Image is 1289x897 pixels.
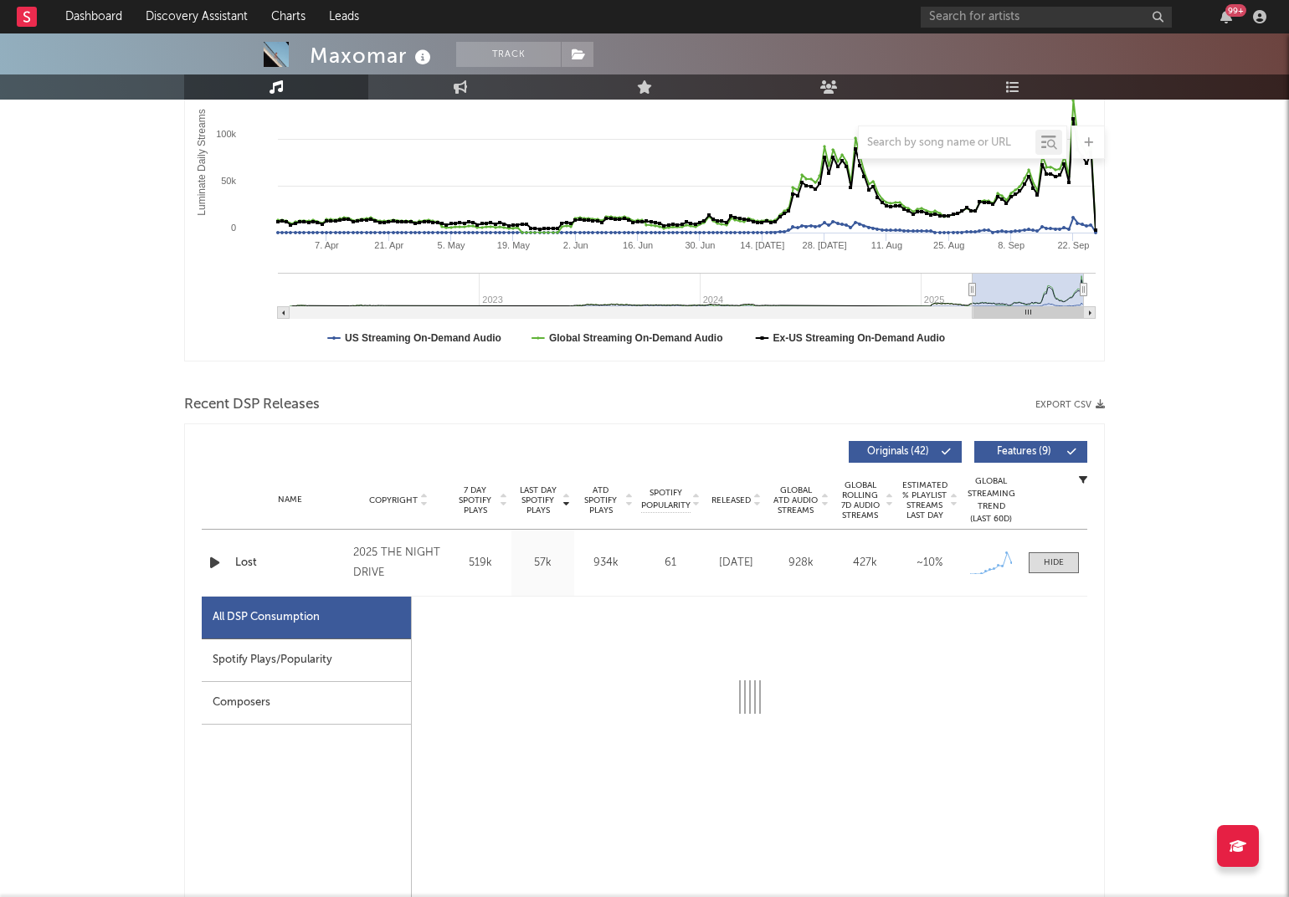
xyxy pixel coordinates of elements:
div: 519k [453,555,507,572]
text: 21. Apr [374,240,403,250]
span: ATD Spotify Plays [578,485,623,515]
input: Search for artists [921,7,1172,28]
span: Spotify Popularity [641,487,691,512]
span: 7 Day Spotify Plays [453,485,497,515]
text: 50k [221,176,236,186]
span: Global ATD Audio Streams [773,485,819,515]
div: Spotify Plays/Popularity [202,639,411,682]
button: Features(9) [974,441,1087,463]
button: 99+ [1220,10,1232,23]
text: 16. Jun [623,240,653,250]
button: Export CSV [1035,400,1105,410]
button: Track [456,42,561,67]
text: Luminate Daily Streams [196,109,208,215]
div: 928k [773,555,829,572]
div: ~ 10 % [901,555,958,572]
div: 99 + [1225,4,1246,17]
div: 427k [837,555,893,572]
a: Lost [235,555,345,572]
button: Originals(42) [849,441,962,463]
text: 30. Jun [685,240,715,250]
text: 11. Aug [871,240,902,250]
input: Search by song name or URL [859,136,1035,150]
text: Ex-US Streaming On-Demand Audio [773,332,946,344]
span: Released [711,495,751,505]
text: 14. [DATE] [740,240,784,250]
text: 19. May [497,240,531,250]
div: 2025 THE NIGHT DRIVE [353,543,444,583]
div: Composers [202,682,411,725]
div: Name [235,494,345,506]
text: Global Streaming On-Demand Audio [549,332,723,344]
text: 5. May [438,240,466,250]
span: Last Day Spotify Plays [516,485,560,515]
div: 57k [516,555,570,572]
text: 7. Apr [315,240,339,250]
div: 61 [641,555,700,572]
div: Maxomar [310,42,435,69]
text: 28. [DATE] [803,240,847,250]
text: US Streaming On-Demand Audio [345,332,501,344]
svg: Luminate Daily Consumption [185,26,1104,361]
div: [DATE] [708,555,764,572]
text: 0 [231,223,236,233]
div: 934k [578,555,633,572]
span: Copyright [369,495,418,505]
text: 25. Aug [933,240,964,250]
div: All DSP Consumption [213,607,320,628]
span: Estimated % Playlist Streams Last Day [901,480,947,520]
text: 22. Sep [1057,240,1089,250]
text: 2. Jun [563,240,588,250]
text: 8. Sep [998,240,1025,250]
div: All DSP Consumption [202,597,411,639]
span: Originals ( 42 ) [860,447,937,457]
span: Features ( 9 ) [985,447,1062,457]
span: Recent DSP Releases [184,395,320,415]
span: Global Rolling 7D Audio Streams [837,480,883,520]
div: Global Streaming Trend (Last 60D) [966,475,1016,525]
